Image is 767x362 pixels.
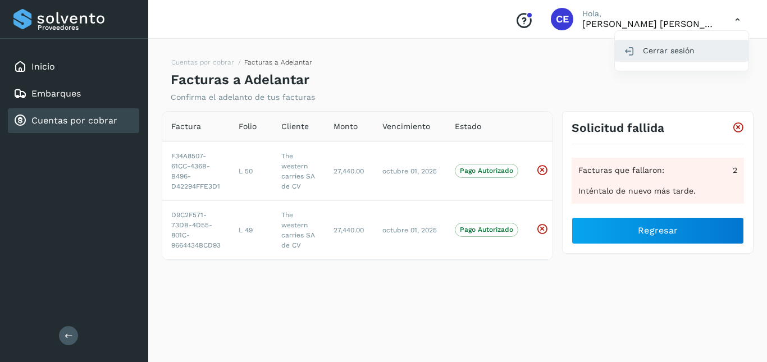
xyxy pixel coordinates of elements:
[8,54,139,79] div: Inicio
[31,115,117,126] a: Cuentas por cobrar
[31,88,81,99] a: Embarques
[31,61,55,72] a: Inicio
[8,81,139,106] div: Embarques
[8,108,139,133] div: Cuentas por cobrar
[615,40,748,61] div: Cerrar sesión
[38,24,135,31] p: Proveedores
